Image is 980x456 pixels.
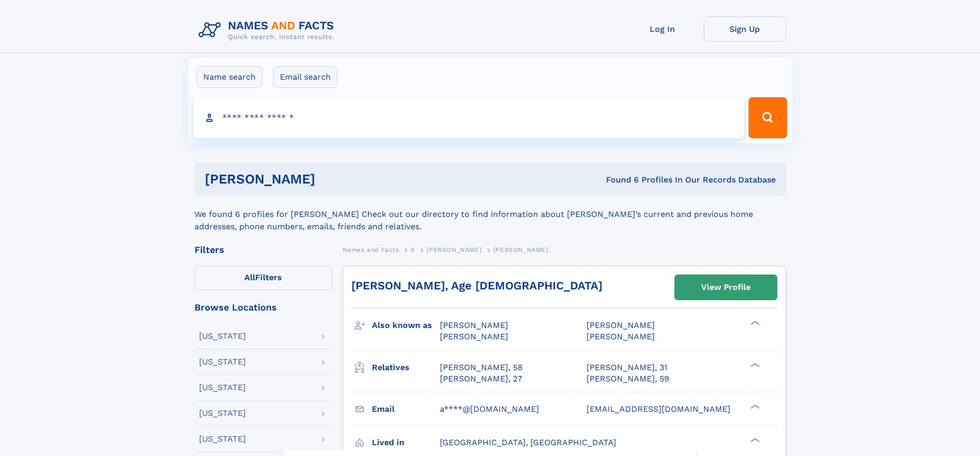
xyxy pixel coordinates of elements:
div: We found 6 profiles for [PERSON_NAME] Check out our directory to find information about [PERSON_N... [194,196,786,233]
span: S [411,246,415,253]
span: [PERSON_NAME] [586,320,655,330]
span: [PERSON_NAME] [493,246,548,253]
span: [PERSON_NAME] [586,332,655,341]
a: S [411,243,415,256]
h1: [PERSON_NAME] [205,173,461,186]
a: [PERSON_NAME], 59 [586,373,669,385]
button: Search Button [749,97,787,138]
a: [PERSON_NAME] [426,243,482,256]
div: [US_STATE] [199,358,246,366]
div: ❯ [748,361,760,368]
div: ❯ [748,320,760,326]
label: Name search [197,66,262,88]
a: [PERSON_NAME], 31 [586,362,667,373]
h3: Also known as [372,317,440,334]
a: Sign Up [704,16,786,42]
div: [US_STATE] [199,384,246,392]
div: ❯ [748,436,760,443]
img: Logo Names and Facts [194,16,343,44]
h3: Email [372,400,440,418]
div: [US_STATE] [199,332,246,340]
div: View Profile [701,276,751,299]
label: Filters [194,266,332,290]
h3: Lived in [372,434,440,451]
span: [GEOGRAPHIC_DATA], [GEOGRAPHIC_DATA] [440,437,616,447]
div: ❯ [748,403,760,410]
a: Names and Facts [343,243,399,256]
span: [EMAIL_ADDRESS][DOMAIN_NAME] [586,404,730,414]
div: Browse Locations [194,303,332,312]
label: Email search [273,66,337,88]
a: [PERSON_NAME], 27 [440,373,522,385]
span: [PERSON_NAME] [440,320,508,330]
a: [PERSON_NAME], Age [DEMOGRAPHIC_DATA] [351,279,602,292]
div: Found 6 Profiles In Our Records Database [460,174,776,186]
input: search input [193,97,744,138]
span: [PERSON_NAME] [426,246,482,253]
div: [US_STATE] [199,435,246,443]
div: Filters [194,245,332,254]
span: All [244,272,255,282]
span: [PERSON_NAME] [440,332,508,341]
a: Log In [621,16,704,42]
div: [US_STATE] [199,409,246,417]
a: View Profile [675,275,777,300]
h3: Relatives [372,359,440,376]
a: [PERSON_NAME], 58 [440,362,523,373]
